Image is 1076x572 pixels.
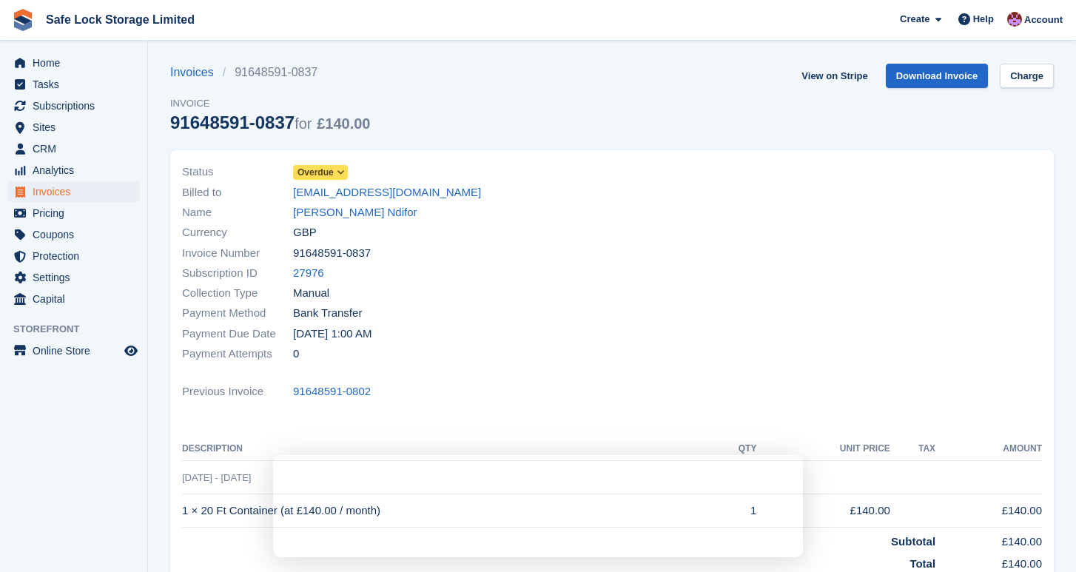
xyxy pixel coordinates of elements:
[7,95,140,116] a: menu
[708,437,756,461] th: QTY
[317,115,370,132] span: £140.00
[170,64,223,81] a: Invoices
[7,74,140,95] a: menu
[170,96,370,111] span: Invoice
[182,472,251,483] span: [DATE] - [DATE]
[182,204,293,221] span: Name
[182,437,708,461] th: Description
[182,265,293,282] span: Subscription ID
[293,184,481,201] a: [EMAIL_ADDRESS][DOMAIN_NAME]
[297,166,334,179] span: Overdue
[33,74,121,95] span: Tasks
[293,224,317,241] span: GBP
[33,117,121,138] span: Sites
[293,204,417,221] a: [PERSON_NAME] Ndifor
[7,267,140,288] a: menu
[293,245,371,262] span: 91648591-0837
[293,383,371,400] a: 91648591-0802
[935,494,1042,528] td: £140.00
[1024,13,1063,27] span: Account
[900,12,929,27] span: Create
[182,285,293,302] span: Collection Type
[33,203,121,223] span: Pricing
[7,203,140,223] a: menu
[1007,12,1022,27] img: Toni Ebong
[182,383,293,400] span: Previous Invoice
[7,246,140,266] a: menu
[122,342,140,360] a: Preview store
[33,138,121,159] span: CRM
[293,164,348,181] a: Overdue
[891,535,935,548] strong: Subtotal
[170,64,370,81] nav: breadcrumbs
[909,557,935,570] strong: Total
[33,95,121,116] span: Subscriptions
[973,12,994,27] span: Help
[7,340,140,361] a: menu
[886,64,989,88] a: Download Invoice
[33,224,121,245] span: Coupons
[33,246,121,266] span: Protection
[293,265,324,282] a: 27976
[13,322,147,337] span: Storefront
[935,527,1042,550] td: £140.00
[7,160,140,181] a: menu
[33,267,121,288] span: Settings
[182,305,293,322] span: Payment Method
[7,289,140,309] a: menu
[33,181,121,202] span: Invoices
[12,9,34,31] img: stora-icon-8386f47178a22dfd0bd8f6a31ec36ba5ce8667c1dd55bd0f319d3a0aa187defe.svg
[293,285,329,302] span: Manual
[182,184,293,201] span: Billed to
[170,112,370,132] div: 91648591-0837
[7,117,140,138] a: menu
[40,7,201,32] a: Safe Lock Storage Limited
[293,305,362,322] span: Bank Transfer
[293,346,299,363] span: 0
[182,224,293,241] span: Currency
[7,181,140,202] a: menu
[756,494,890,528] td: £140.00
[295,115,312,132] span: for
[7,138,140,159] a: menu
[7,224,140,245] a: menu
[33,340,121,361] span: Online Store
[33,160,121,181] span: Analytics
[756,437,890,461] th: Unit Price
[182,164,293,181] span: Status
[182,346,293,363] span: Payment Attempts
[935,437,1042,461] th: Amount
[182,326,293,343] span: Payment Due Date
[293,326,371,343] time: 2025-09-04 00:00:00 UTC
[890,437,935,461] th: Tax
[796,64,873,88] a: View on Stripe
[1000,64,1054,88] a: Charge
[182,245,293,262] span: Invoice Number
[273,455,803,557] iframe: Survey by David from Stora
[182,494,708,528] td: 1 × 20 Ft Container (at £140.00 / month)
[33,289,121,309] span: Capital
[7,53,140,73] a: menu
[33,53,121,73] span: Home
